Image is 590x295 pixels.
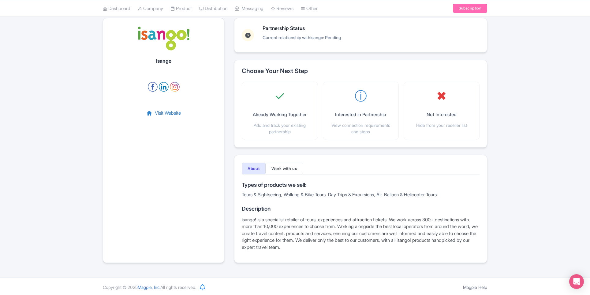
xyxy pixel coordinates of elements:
a: Visit Website [146,110,181,117]
h3: Description [242,206,480,212]
p: View connection requirements and steps [328,122,394,135]
p: Tours & Sightseeing, Walking & Bike Tours, Day Trips & Excursions, Air, Balloon & Helicopter Tours [242,191,480,198]
p: Current relationship with : Pending [263,34,341,41]
p: Already Working Together [253,111,307,118]
div: Open Intercom Messenger [569,274,584,289]
p: Not Interested [427,111,457,118]
button: ✓ Already Working Together Add and track your existing partnership [247,87,312,135]
img: facebook-round-01-50ddc191f871d4ecdbe8252d2011563a.svg [148,82,158,92]
a: Magpie Help [463,285,487,290]
img: linkedin-round-01-4bc9326eb20f8e88ec4be7e8773b84b7.svg [159,82,169,92]
div: isango! is a specialist retailer of tours, experiences and attraction tickets. We work across 300... [242,216,480,251]
button: ⓘ Interested in Partnership View connection requirements and steps [328,87,394,135]
span: Isango [310,35,323,40]
h3: Types of products we sell: [242,182,480,188]
h3: Partnership Status [263,26,341,31]
p: Hide from your reseller list [416,122,467,128]
a: Subscription [453,4,487,13]
button: Work with us [266,163,303,174]
p: Interested in Partnership [335,111,386,118]
p: Add and track your existing partnership [247,122,312,135]
button: About [242,163,266,174]
span: Magpie, Inc. [138,285,160,290]
span: ✖ [436,87,447,105]
h1: Isango [156,58,171,64]
h2: Choose Your Next Step [242,68,480,74]
div: Copyright © 2025 All rights reserved. [99,284,200,290]
button: ✖ Not Interested Hide from your reseller list [416,87,467,128]
img: instagram-round-01-d873700d03cfe9216e9fb2676c2aa726.svg [170,82,180,92]
span: ✓ [274,87,285,105]
img: q6io59xdvqlu8hsjuhyn.svg [125,26,202,51]
span: ⓘ [355,87,367,105]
